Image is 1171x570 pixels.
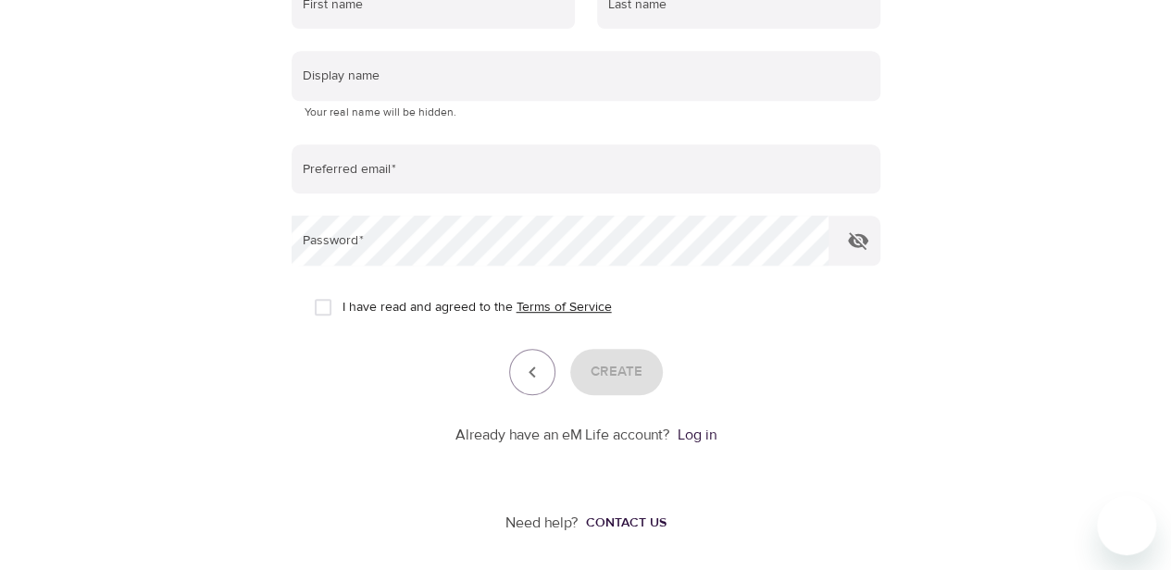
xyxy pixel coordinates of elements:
[517,298,612,317] a: Terms of Service
[579,514,666,532] a: Contact us
[455,425,670,446] p: Already have an eM Life account?
[505,513,579,534] p: Need help?
[1097,496,1156,555] iframe: Button to launch messaging window
[343,298,612,317] span: I have read and agreed to the
[678,426,716,444] a: Log in
[305,104,867,122] p: Your real name will be hidden.
[586,514,666,532] div: Contact us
